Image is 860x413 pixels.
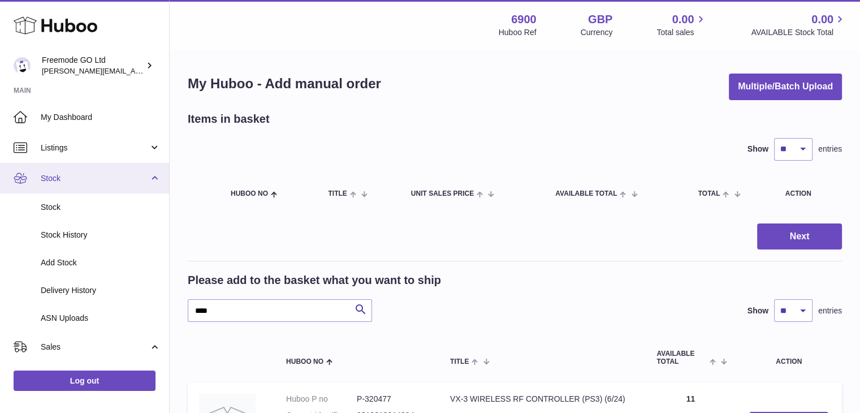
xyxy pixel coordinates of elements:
label: Show [747,144,768,154]
span: 0.00 [672,12,694,27]
label: Show [747,306,768,316]
span: Delivery History [41,285,161,296]
span: Huboo no [286,358,323,365]
strong: 6900 [511,12,537,27]
th: Action [736,339,842,376]
span: Total [698,190,720,197]
span: Title [328,190,347,197]
div: Currency [581,27,613,38]
button: Multiple/Batch Upload [729,74,842,100]
div: Freemode GO Ltd [42,55,144,76]
span: AVAILABLE Stock Total [751,27,846,38]
span: Stock History [41,230,161,240]
span: 0.00 [811,12,833,27]
a: 0.00 Total sales [656,12,707,38]
span: My Dashboard [41,112,161,123]
strong: GBP [588,12,612,27]
div: Huboo Ref [499,27,537,38]
h2: Please add to the basket what you want to ship [188,273,441,288]
span: [PERSON_NAME][EMAIL_ADDRESS][DOMAIN_NAME] [42,66,227,75]
img: lenka.smikniarova@gioteck.com [14,57,31,74]
button: Next [757,223,842,250]
span: Stock [41,202,161,213]
span: Total sales [656,27,707,38]
span: Stock [41,173,149,184]
span: Listings [41,143,149,153]
dd: P-320477 [357,394,427,405]
h1: My Huboo - Add manual order [188,75,381,93]
span: AVAILABLE Total [656,350,707,365]
span: ASN Uploads [41,313,161,324]
dt: Huboo P no [286,394,357,405]
span: entries [818,306,842,316]
span: entries [818,144,842,154]
span: Unit Sales Price [411,190,474,197]
span: Title [450,358,469,365]
span: Sales [41,342,149,352]
h2: Items in basket [188,111,270,127]
span: Huboo no [231,190,268,197]
span: Add Stock [41,257,161,268]
a: 0.00 AVAILABLE Stock Total [751,12,846,38]
span: AVAILABLE Total [555,190,617,197]
a: Log out [14,371,155,391]
div: Action [785,190,831,197]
